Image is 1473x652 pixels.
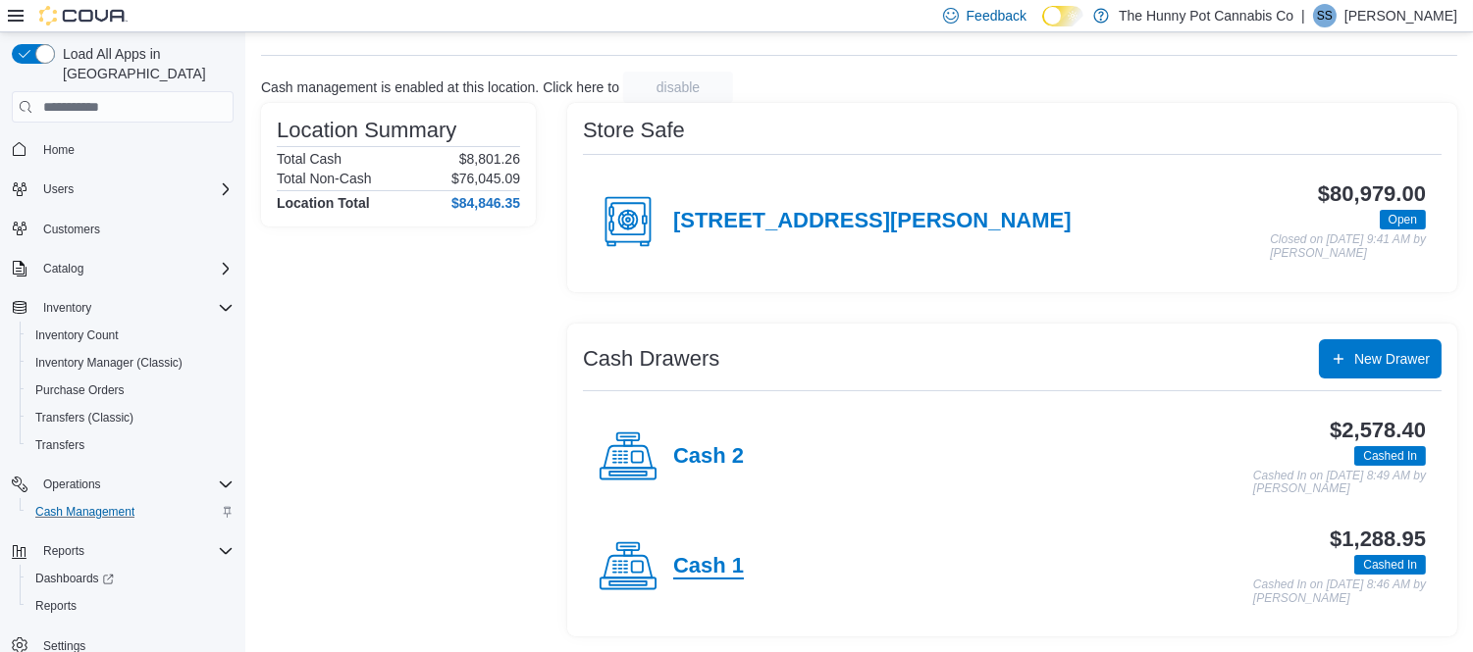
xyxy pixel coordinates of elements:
[35,177,234,201] span: Users
[1330,527,1426,551] h3: $1,288.95
[43,181,74,197] span: Users
[35,138,82,162] a: Home
[43,261,83,276] span: Catalog
[1344,4,1457,27] p: [PERSON_NAME]
[451,171,520,186] p: $76,045.09
[657,77,700,97] span: disable
[20,404,241,431] button: Transfers (Classic)
[35,382,125,398] span: Purchase Orders
[55,44,234,83] span: Load All Apps in [GEOGRAPHIC_DATA]
[27,500,234,524] span: Cash Management
[4,134,241,163] button: Home
[35,327,119,343] span: Inventory Count
[20,431,241,459] button: Transfers
[4,176,241,203] button: Users
[43,476,101,492] span: Operations
[20,565,241,592] a: Dashboards
[27,567,122,590] a: Dashboards
[1042,6,1083,26] input: Dark Mode
[583,347,719,371] h3: Cash Drawers
[27,378,132,402] a: Purchase Orders
[673,554,744,579] h4: Cash 1
[4,294,241,322] button: Inventory
[35,410,133,426] span: Transfers (Classic)
[1380,210,1426,229] span: Open
[1318,182,1426,206] h3: $80,979.00
[1354,555,1426,575] span: Cashed In
[35,598,77,614] span: Reports
[4,471,241,498] button: Operations
[35,504,134,520] span: Cash Management
[35,473,234,496] span: Operations
[35,177,81,201] button: Users
[27,351,234,375] span: Inventory Manager (Classic)
[39,6,128,25] img: Cova
[1313,4,1337,27] div: Suzi Strand
[27,594,234,618] span: Reports
[27,433,92,457] a: Transfers
[277,195,370,211] h4: Location Total
[35,136,234,161] span: Home
[35,539,92,563] button: Reports
[27,378,234,402] span: Purchase Orders
[1119,4,1293,27] p: The Hunny Pot Cannabis Co
[673,209,1072,234] h4: [STREET_ADDRESS][PERSON_NAME]
[277,119,456,142] h3: Location Summary
[4,537,241,565] button: Reports
[1363,447,1417,465] span: Cashed In
[35,473,109,496] button: Operations
[27,324,127,347] a: Inventory Count
[20,592,241,620] button: Reports
[1389,211,1417,228] span: Open
[27,594,84,618] a: Reports
[27,567,234,590] span: Dashboards
[35,218,108,241] a: Customers
[673,444,744,470] h4: Cash 2
[1363,556,1417,574] span: Cashed In
[35,257,91,280] button: Catalog
[1301,4,1305,27] p: |
[35,437,84,453] span: Transfers
[35,257,234,280] span: Catalog
[20,322,241,349] button: Inventory Count
[20,498,241,526] button: Cash Management
[27,351,190,375] a: Inventory Manager (Classic)
[43,142,75,158] span: Home
[277,151,342,167] h6: Total Cash
[27,324,234,347] span: Inventory Count
[35,571,114,586] span: Dashboards
[1253,578,1426,605] p: Cashed In on [DATE] 8:46 AM by [PERSON_NAME]
[4,255,241,282] button: Catalog
[27,406,141,429] a: Transfers (Classic)
[27,406,234,429] span: Transfers (Classic)
[623,72,733,103] button: disable
[20,376,241,404] button: Purchase Orders
[1253,470,1426,496] p: Cashed In on [DATE] 8:49 AM by [PERSON_NAME]
[1042,26,1043,27] span: Dark Mode
[43,543,84,559] span: Reports
[451,195,520,211] h4: $84,846.35
[261,79,619,95] p: Cash management is enabled at this location. Click here to
[27,500,142,524] a: Cash Management
[277,171,372,186] h6: Total Non-Cash
[1319,339,1442,378] button: New Drawer
[35,355,183,371] span: Inventory Manager (Classic)
[43,300,91,316] span: Inventory
[1354,349,1430,369] span: New Drawer
[1354,446,1426,466] span: Cashed In
[4,215,241,243] button: Customers
[35,296,234,320] span: Inventory
[20,349,241,376] button: Inventory Manager (Classic)
[583,119,685,142] h3: Store Safe
[1330,419,1426,442] h3: $2,578.40
[1317,4,1333,27] span: SS
[35,539,234,563] span: Reports
[35,217,234,241] span: Customers
[35,296,99,320] button: Inventory
[43,222,100,237] span: Customers
[1270,233,1426,260] p: Closed on [DATE] 9:41 AM by [PERSON_NAME]
[27,433,234,457] span: Transfers
[459,151,520,167] p: $8,801.26
[967,6,1026,25] span: Feedback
